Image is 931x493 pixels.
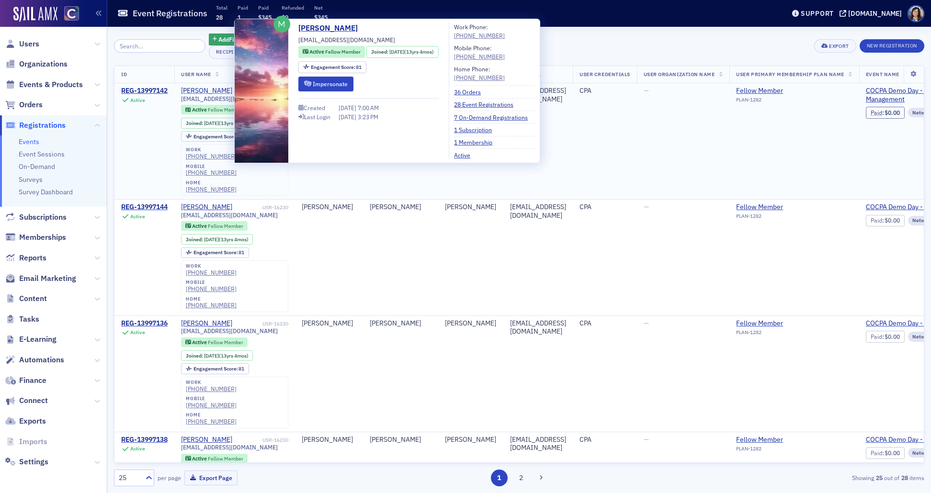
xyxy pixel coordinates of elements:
a: [PHONE_NUMBER] [186,302,237,309]
span: [DATE] [204,352,219,359]
a: Tasks [5,314,39,325]
div: Mobile Phone: [454,44,505,61]
div: Active: Active: Fellow Member [181,337,248,347]
span: [EMAIL_ADDRESS][DOMAIN_NAME] [181,327,278,335]
div: Fellow Member [736,203,783,212]
span: Joined : [186,120,204,126]
span: Event Name [866,71,899,78]
div: Active: Active: Fellow Member [298,46,365,58]
a: [PHONE_NUMBER] [454,52,505,61]
div: Active: Active: Fellow Member [181,105,248,114]
span: Fellow Member [325,48,361,55]
div: USR-16230 [234,321,289,327]
div: Paid: 20 - $0 [866,107,905,118]
span: PLAN-1282 [736,446,761,452]
a: REG-13997138 [121,436,168,444]
a: [PHONE_NUMBER] [186,269,237,276]
a: [PHONE_NUMBER] [454,31,505,40]
span: $345 [314,13,328,21]
a: Survey Dashboard [19,188,73,196]
div: (13yrs 4mos) [204,120,249,126]
span: User Name [181,71,211,78]
div: [PHONE_NUMBER] [186,418,237,425]
div: (13yrs 4mos) [389,48,434,56]
div: (13yrs 4mos) [204,353,249,359]
div: [PHONE_NUMBER] [454,73,505,82]
a: Email Marketing [5,273,76,284]
div: mobile [186,396,237,402]
span: : [871,109,885,116]
a: Paid [871,217,882,224]
p: Paid [258,4,272,11]
div: Fellow Member [736,436,783,444]
div: 81 [193,366,245,371]
button: Export [814,39,856,53]
div: Paid: 77 - $0 [866,447,905,459]
span: Content [19,293,47,304]
button: 2 [512,470,529,486]
div: [PHONE_NUMBER] [186,186,237,193]
span: Email Marketing [19,273,76,284]
a: Fellow Member [736,87,783,95]
div: Active [130,446,145,452]
span: User Organization Name [644,71,715,78]
a: Events & Products [5,79,83,90]
div: Recipient [216,49,244,55]
div: [PHONE_NUMBER] [186,153,237,160]
strong: 28 [899,473,909,482]
a: [PERSON_NAME] [181,87,232,95]
h1: Event Registrations [133,8,207,19]
a: Active Fellow Member [185,339,243,345]
a: Paid [871,449,882,457]
a: Active [454,151,477,159]
a: [PHONE_NUMBER] [186,402,237,409]
a: Exports [5,416,46,426]
input: Search… [114,39,205,53]
span: $0 [282,13,288,21]
div: [PERSON_NAME] [370,436,431,444]
div: Paid: 22 - $0 [866,331,905,342]
div: Engagement Score: 81 [181,363,249,374]
p: Refunded [282,4,304,11]
span: Fellow Member [208,223,243,229]
span: Engagement Score : [193,365,239,372]
div: Active: Active: Fellow Member [181,454,248,463]
span: Imports [19,437,47,447]
p: Net [314,4,328,11]
a: 1 Subscription [454,125,499,134]
span: 28 [216,13,223,21]
div: Export [829,44,849,49]
a: Content [5,293,47,304]
span: — [644,319,649,327]
span: [DATE] [204,236,219,243]
div: Joined: 2012-05-31 00:00:00 [181,118,253,128]
span: E-Learning [19,334,57,345]
a: Users [5,39,39,49]
a: [PHONE_NUMBER] [186,385,237,392]
button: New Registration [860,39,924,53]
div: REG-13997144 [121,203,168,212]
div: Engagement Score: 81 [298,61,366,73]
a: 28 Event Registrations [454,100,521,109]
div: Support [801,9,834,18]
div: work [186,380,237,385]
div: CPA [579,87,630,95]
span: Connect [19,395,48,406]
a: Active Fellow Member [303,48,361,56]
div: Engagement Score: 81 [181,247,249,258]
a: Organizations [5,59,68,69]
a: Settings [5,457,48,467]
span: : [871,333,885,340]
a: Automations [5,355,64,365]
span: Joined : [371,48,389,56]
span: $0.00 [885,109,900,116]
button: [DOMAIN_NAME] [840,10,905,17]
div: REG-13997142 [121,87,168,95]
span: : [871,217,885,224]
span: PLAN-1282 [736,329,761,336]
button: 1 [491,470,508,486]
